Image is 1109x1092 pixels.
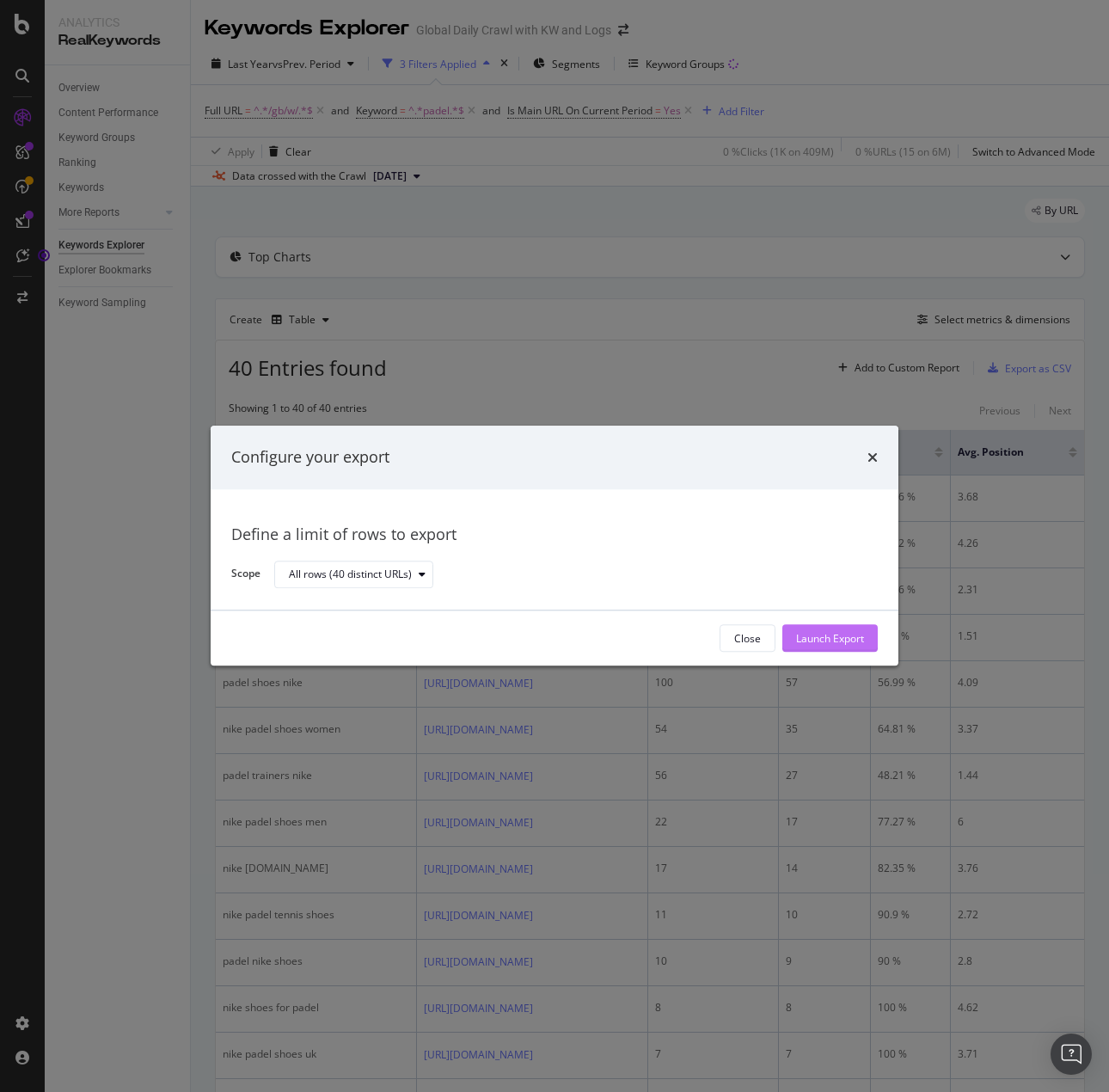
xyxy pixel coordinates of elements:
[782,625,878,653] button: Launch Export
[274,561,433,588] button: All rows (40 distinct URLs)
[211,426,898,666] div: modal
[720,625,775,653] button: Close
[289,569,412,580] div: All rows (40 distinct URLs)
[734,631,761,646] div: Close
[231,567,260,586] label: Scope
[1051,1034,1092,1075] div: Open Intercom Messenger
[231,524,878,546] div: Define a limit of rows to export
[867,446,878,469] div: times
[796,631,864,646] div: Launch Export
[231,446,389,469] div: Configure your export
